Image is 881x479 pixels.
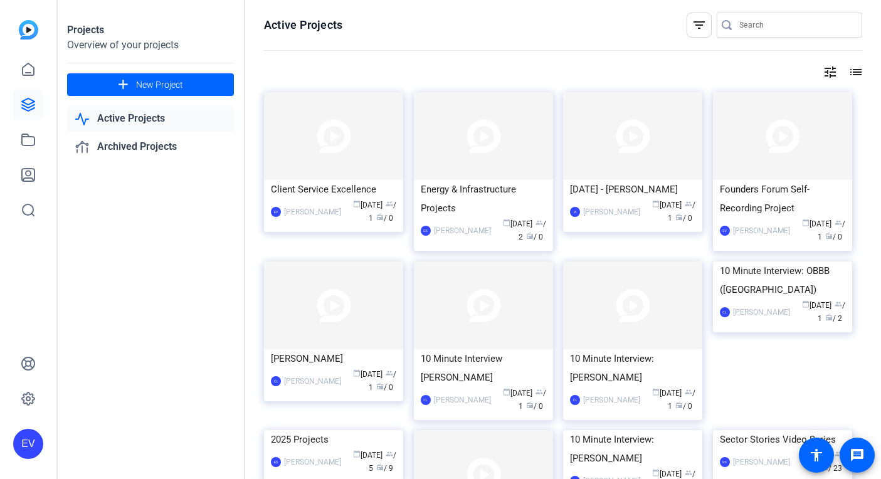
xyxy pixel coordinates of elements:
[271,376,281,386] div: CL
[570,207,580,217] div: IA
[526,233,543,241] span: / 0
[353,369,361,377] span: calendar_today
[720,457,730,467] div: ES
[353,200,361,208] span: calendar_today
[802,301,831,310] span: [DATE]
[67,106,234,132] a: Active Projects
[733,456,790,468] div: [PERSON_NAME]
[376,214,393,223] span: / 0
[503,219,532,228] span: [DATE]
[570,349,695,387] div: 10 Minute Interview: [PERSON_NAME]
[421,180,546,218] div: Energy & Infrastructure Projects
[519,389,546,411] span: / 1
[733,224,790,237] div: [PERSON_NAME]
[825,233,842,241] span: / 0
[652,470,682,478] span: [DATE]
[668,389,695,411] span: / 1
[421,226,431,236] div: ES
[652,469,660,476] span: calendar_today
[13,429,43,459] div: EV
[823,65,838,80] mat-icon: tune
[825,314,842,323] span: / 2
[284,206,341,218] div: [PERSON_NAME]
[835,219,842,226] span: group
[739,18,852,33] input: Search
[685,200,692,208] span: group
[376,383,393,392] span: / 0
[376,213,384,221] span: radio
[535,219,543,226] span: group
[675,214,692,223] span: / 0
[353,370,382,379] span: [DATE]
[583,206,640,218] div: [PERSON_NAME]
[353,450,361,458] span: calendar_today
[386,369,393,377] span: group
[835,300,842,308] span: group
[802,300,810,308] span: calendar_today
[503,389,532,397] span: [DATE]
[369,370,396,392] span: / 1
[421,349,546,387] div: 10 Minute Interview [PERSON_NAME]
[692,18,707,33] mat-icon: filter_list
[264,18,342,33] h1: Active Projects
[67,23,234,38] div: Projects
[720,226,730,236] div: EV
[67,134,234,160] a: Archived Projects
[503,219,510,226] span: calendar_today
[271,349,396,368] div: [PERSON_NAME]
[376,463,384,471] span: radio
[526,401,534,409] span: radio
[535,388,543,396] span: group
[675,402,692,411] span: / 0
[835,450,842,458] span: group
[818,301,845,323] span: / 1
[720,307,730,317] div: CL
[271,180,396,199] div: Client Service Excellence
[720,180,845,218] div: Founders Forum Self-Recording Project
[570,395,580,405] div: CL
[720,261,845,299] div: 10 Minute Interview: OBBB ([GEOGRAPHIC_DATA])
[570,180,695,199] div: [DATE] - [PERSON_NAME]
[67,73,234,96] button: New Project
[271,457,281,467] div: ES
[353,451,382,460] span: [DATE]
[847,65,862,80] mat-icon: list
[685,469,692,476] span: group
[652,201,682,209] span: [DATE]
[652,388,660,396] span: calendar_today
[583,394,640,406] div: [PERSON_NAME]
[850,448,865,463] mat-icon: message
[652,389,682,397] span: [DATE]
[675,401,683,409] span: radio
[570,430,695,468] div: 10 Minute Interview: [PERSON_NAME]
[19,20,38,39] img: blue-gradient.svg
[652,200,660,208] span: calendar_today
[733,306,790,318] div: [PERSON_NAME]
[353,201,382,209] span: [DATE]
[271,430,396,449] div: 2025 Projects
[434,224,491,237] div: [PERSON_NAME]
[421,395,431,405] div: CL
[720,430,845,449] div: Sector Stories Video Series
[526,232,534,239] span: radio
[284,375,341,387] div: [PERSON_NAME]
[434,394,491,406] div: [PERSON_NAME]
[376,382,384,390] span: radio
[376,464,393,473] span: / 9
[825,313,833,321] span: radio
[825,232,833,239] span: radio
[526,402,543,411] span: / 0
[685,388,692,396] span: group
[386,200,393,208] span: group
[115,77,131,93] mat-icon: add
[675,213,683,221] span: radio
[67,38,234,53] div: Overview of your projects
[271,207,281,217] div: EV
[386,450,393,458] span: group
[136,78,183,92] span: New Project
[802,219,831,228] span: [DATE]
[503,388,510,396] span: calendar_today
[809,448,824,463] mat-icon: accessibility
[802,219,810,226] span: calendar_today
[284,456,341,468] div: [PERSON_NAME]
